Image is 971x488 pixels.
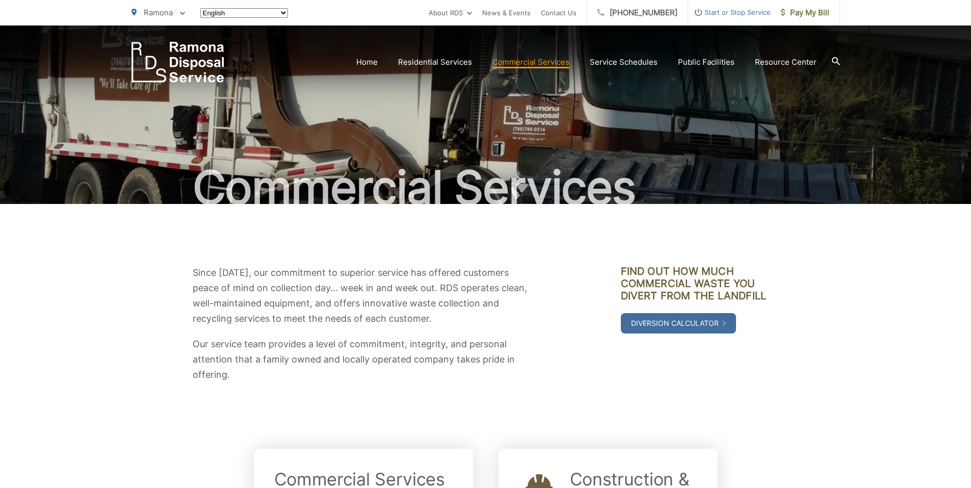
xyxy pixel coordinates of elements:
p: Our service team provides a level of commitment, integrity, and personal attention that a family ... [193,337,534,382]
h1: Commercial Services [132,162,840,213]
a: Commercial Services [492,56,569,68]
span: Pay My Bill [781,7,829,19]
a: EDCD logo. Return to the homepage. [132,42,224,83]
h3: Find out how much commercial waste you divert from the landfill [621,265,779,302]
p: Since [DATE], our commitment to superior service has offered customers peace of mind on collectio... [193,265,534,326]
span: Ramona [144,8,173,17]
a: About RDS [429,7,472,19]
a: Contact Us [541,7,576,19]
a: Residential Services [398,56,472,68]
a: Public Facilities [678,56,734,68]
a: Home [356,56,378,68]
a: Diversion Calculator [621,313,736,333]
a: Service Schedules [590,56,658,68]
a: Resource Center [755,56,817,68]
a: News & Events [482,7,531,19]
select: Select a language [200,8,288,18]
